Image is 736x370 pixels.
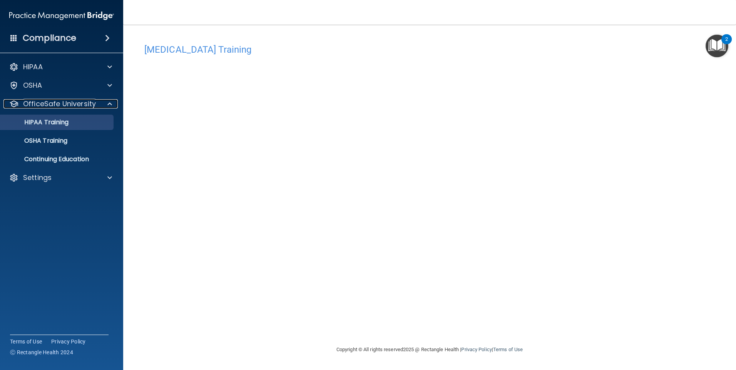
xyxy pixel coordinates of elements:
[5,137,67,145] p: OSHA Training
[23,62,43,72] p: HIPAA
[706,35,728,57] button: Open Resource Center, 2 new notifications
[461,347,492,352] a: Privacy Policy
[725,39,728,49] div: 2
[144,45,715,55] h4: [MEDICAL_DATA] Training
[51,338,86,345] a: Privacy Policy
[10,348,73,356] span: Ⓒ Rectangle Health 2024
[9,99,112,108] a: OfficeSafe University
[5,155,110,163] p: Continuing Education
[5,118,69,126] p: HIPAA Training
[144,59,529,295] iframe: covid-19
[9,81,112,90] a: OSHA
[9,8,114,23] img: PMB logo
[23,33,76,43] h4: Compliance
[289,337,570,362] div: Copyright © All rights reserved 2025 @ Rectangle Health | |
[23,173,52,182] p: Settings
[9,62,112,72] a: HIPAA
[23,99,96,108] p: OfficeSafe University
[23,81,42,90] p: OSHA
[10,338,42,345] a: Terms of Use
[493,347,523,352] a: Terms of Use
[9,173,112,182] a: Settings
